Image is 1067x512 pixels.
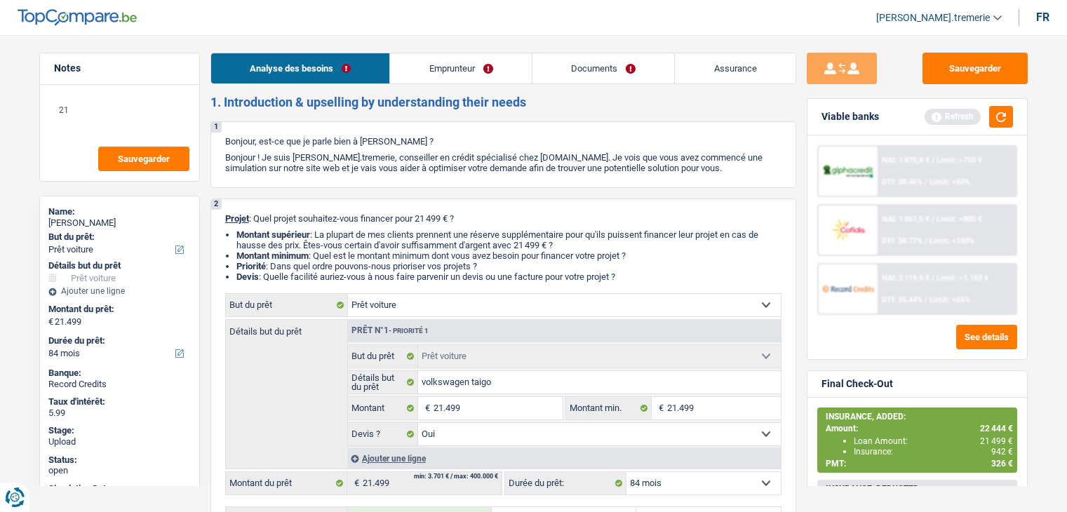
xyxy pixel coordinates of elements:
[48,286,191,296] div: Ajouter une ligne
[225,152,781,173] p: Bonjour ! Je suis [PERSON_NAME].tremerie, conseiller en crédit spécialisé chez [DOMAIN_NAME]. Je ...
[826,484,1013,494] div: INSURANCE, DEDUCTED:
[854,436,1013,446] div: Loan Amount:
[98,147,189,171] button: Sauvegarder
[118,154,170,163] span: Sauvegarder
[418,397,434,419] span: €
[18,9,137,26] img: TopCompare Logo
[48,465,191,476] div: open
[925,295,927,304] span: /
[925,177,927,187] span: /
[48,260,191,271] div: Détails but du prêt
[882,295,922,304] span: DTI: 35.44%
[225,213,781,224] p: : Quel projet souhaitez-vous financer pour 21 499 € ?
[930,236,974,245] span: Limit: <100%
[348,326,432,335] div: Prêt n°1
[48,379,191,390] div: Record Credits
[882,177,922,187] span: DTI: 38.46%
[225,213,249,224] span: Projet
[226,294,348,316] label: But du prêt
[48,483,191,494] div: Simulation Date:
[48,206,191,217] div: Name:
[930,295,970,304] span: Limit: <65%
[854,447,1013,457] div: Insurance:
[48,217,191,229] div: [PERSON_NAME]
[54,62,185,74] h5: Notes
[876,12,990,24] span: [PERSON_NAME].tremerie
[532,53,675,83] a: Documents
[822,276,874,302] img: Record Credits
[236,250,781,261] li: : Quel est le montant minimum dont vous avez besoin pour financer votre projet ?
[991,447,1013,457] span: 942 €
[348,397,419,419] label: Montant
[882,274,930,283] span: NAI: 2 119,5 €
[675,53,796,83] a: Assurance
[236,261,266,271] strong: Priorité
[211,199,222,210] div: 2
[48,335,188,346] label: Durée du prêt:
[48,407,191,419] div: 5.99
[505,472,626,494] label: Durée du prêt:
[882,215,930,224] span: NAI: 1 861,5 €
[236,261,781,271] li: : Dans quel ordre pouvons-nous prioriser vos projets ?
[932,215,934,224] span: /
[48,454,191,466] div: Status:
[48,368,191,379] div: Banque:
[937,274,988,283] span: Limit: >1.153 €
[211,53,390,83] a: Analyse des besoins
[930,177,970,187] span: Limit: <60%
[226,472,347,494] label: Montant du prêt
[980,436,1013,446] span: 21 499 €
[348,371,419,393] label: Détails but du prêt
[389,327,429,335] span: - Priorité 1
[882,156,930,165] span: NAI: 1 870,8 €
[937,156,982,165] span: Limit: >750 €
[991,459,1013,469] span: 326 €
[48,231,188,243] label: But du prêt:
[347,472,363,494] span: €
[414,473,498,480] div: min: 3.701 € / max: 400.000 €
[211,122,222,133] div: 1
[347,448,781,469] div: Ajouter une ligne
[236,271,259,282] span: Devis
[821,378,893,390] div: Final Check-Out
[821,111,879,123] div: Viable banks
[48,316,53,328] span: €
[390,53,532,83] a: Emprunteur
[822,217,874,243] img: Cofidis
[210,95,796,110] h2: 1. Introduction & upselling by understanding their needs
[932,156,934,165] span: /
[826,424,1013,433] div: Amount:
[48,425,191,436] div: Stage:
[566,397,652,419] label: Montant min.
[865,6,1002,29] a: [PERSON_NAME].tremerie
[882,236,922,245] span: DTI: 38.77%
[937,215,982,224] span: Limit: >800 €
[956,325,1017,349] button: See details
[925,109,981,124] div: Refresh
[236,229,781,250] li: : La plupart de mes clients prennent une réserve supplémentaire pour qu'ils puissent financer leu...
[225,136,781,147] p: Bonjour, est-ce que je parle bien à [PERSON_NAME] ?
[48,304,188,315] label: Montant du prêt:
[348,345,419,368] label: But du prêt
[226,320,347,336] label: Détails but du prêt
[822,163,874,180] img: AlphaCredit
[348,423,419,445] label: Devis ?
[236,229,310,240] strong: Montant supérieur
[925,236,927,245] span: /
[980,424,1013,433] span: 22 444 €
[1036,11,1049,24] div: fr
[826,412,1013,422] div: INSURANCE, ADDED:
[932,274,934,283] span: /
[48,436,191,447] div: Upload
[826,459,1013,469] div: PMT:
[236,250,309,261] strong: Montant minimum
[48,396,191,407] div: Taux d'intérêt:
[922,53,1028,84] button: Sauvegarder
[236,271,781,282] li: : Quelle facilité auriez-vous à nous faire parvenir un devis ou une facture pour votre projet ?
[652,397,667,419] span: €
